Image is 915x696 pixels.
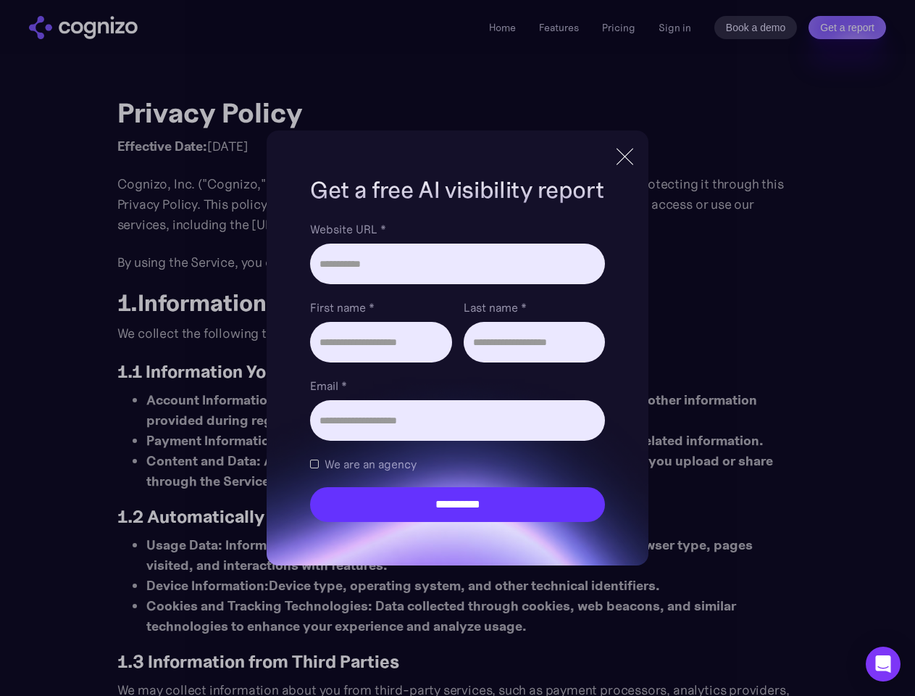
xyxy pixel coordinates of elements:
[310,220,604,238] label: Website URL *
[325,455,417,473] span: We are an agency
[310,174,604,206] h1: Get a free AI visibility report
[464,299,605,316] label: Last name *
[310,220,604,522] form: Brand Report Form
[866,647,901,681] div: Open Intercom Messenger
[310,377,604,394] label: Email *
[310,299,451,316] label: First name *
